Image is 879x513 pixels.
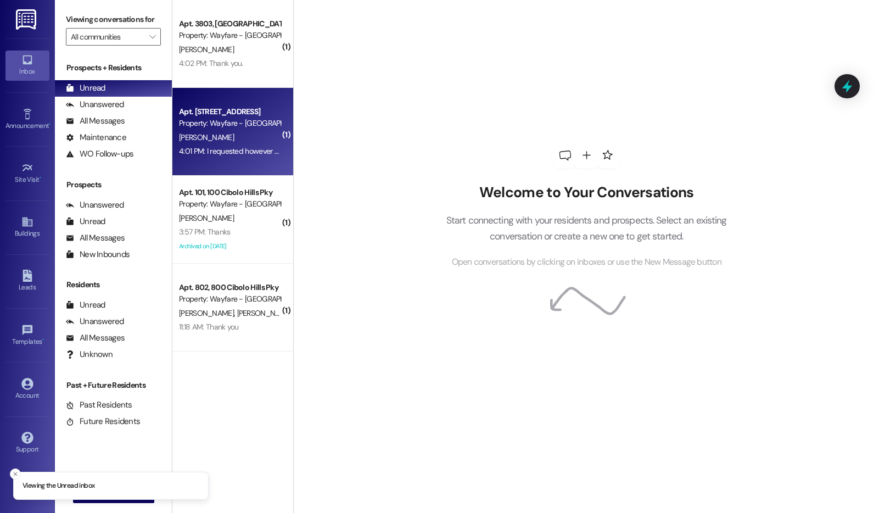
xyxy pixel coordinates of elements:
[66,11,161,28] label: Viewing conversations for
[66,99,124,110] div: Unanswered
[179,106,281,118] div: Apt. [STREET_ADDRESS]
[55,279,172,291] div: Residents
[179,118,281,129] div: Property: Wayfare - [GEOGRAPHIC_DATA]
[452,255,721,269] span: Open conversations by clicking on inboxes or use the New Message button
[66,232,125,244] div: All Messages
[66,148,133,160] div: WO Follow-ups
[5,51,49,80] a: Inbox
[179,44,234,54] span: [PERSON_NAME]
[55,179,172,191] div: Prospects
[66,299,105,311] div: Unread
[66,199,124,211] div: Unanswered
[5,321,49,350] a: Templates •
[42,336,44,344] span: •
[429,213,743,244] p: Start connecting with your residents and prospects. Select an existing conversation or create a n...
[179,30,281,41] div: Property: Wayfare - [GEOGRAPHIC_DATA]
[179,213,234,223] span: [PERSON_NAME]
[179,198,281,210] div: Property: Wayfare - [GEOGRAPHIC_DATA]
[179,18,281,30] div: Apt. 3803, [GEOGRAPHIC_DATA]
[55,62,172,74] div: Prospects + Residents
[5,159,49,188] a: Site Visit •
[429,184,743,202] h2: Welcome to Your Conversations
[179,227,231,237] div: 3:57 PM: Thanks
[179,322,239,332] div: 11:18 AM: Thank you
[179,282,281,293] div: Apt. 802, 800 Cibolo Hills Pky
[179,146,426,156] div: 4:01 PM: I requested however they never showed up, and I'm not home [DATE]
[179,187,281,198] div: Apt. 101, 100 Cibolo Hills Pky
[5,428,49,458] a: Support
[66,115,125,127] div: All Messages
[66,132,126,143] div: Maintenance
[179,132,234,142] span: [PERSON_NAME]
[179,293,281,305] div: Property: Wayfare - [GEOGRAPHIC_DATA]
[66,399,132,411] div: Past Residents
[49,120,51,128] span: •
[149,32,155,41] i: 
[71,28,143,46] input: All communities
[66,316,124,327] div: Unanswered
[66,216,105,227] div: Unread
[23,481,94,491] p: Viewing the Unread inbox
[5,213,49,242] a: Buildings
[178,239,282,253] div: Archived on [DATE]
[10,469,21,479] button: Close toast
[237,308,292,318] span: [PERSON_NAME]
[179,308,237,318] span: [PERSON_NAME]
[5,266,49,296] a: Leads
[66,82,105,94] div: Unread
[66,249,130,260] div: New Inbounds
[16,9,38,30] img: ResiDesk Logo
[40,174,41,182] span: •
[55,380,172,391] div: Past + Future Residents
[179,58,243,68] div: 4:02 PM: Thank you.
[5,375,49,404] a: Account
[66,332,125,344] div: All Messages
[66,349,113,360] div: Unknown
[66,416,140,427] div: Future Residents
